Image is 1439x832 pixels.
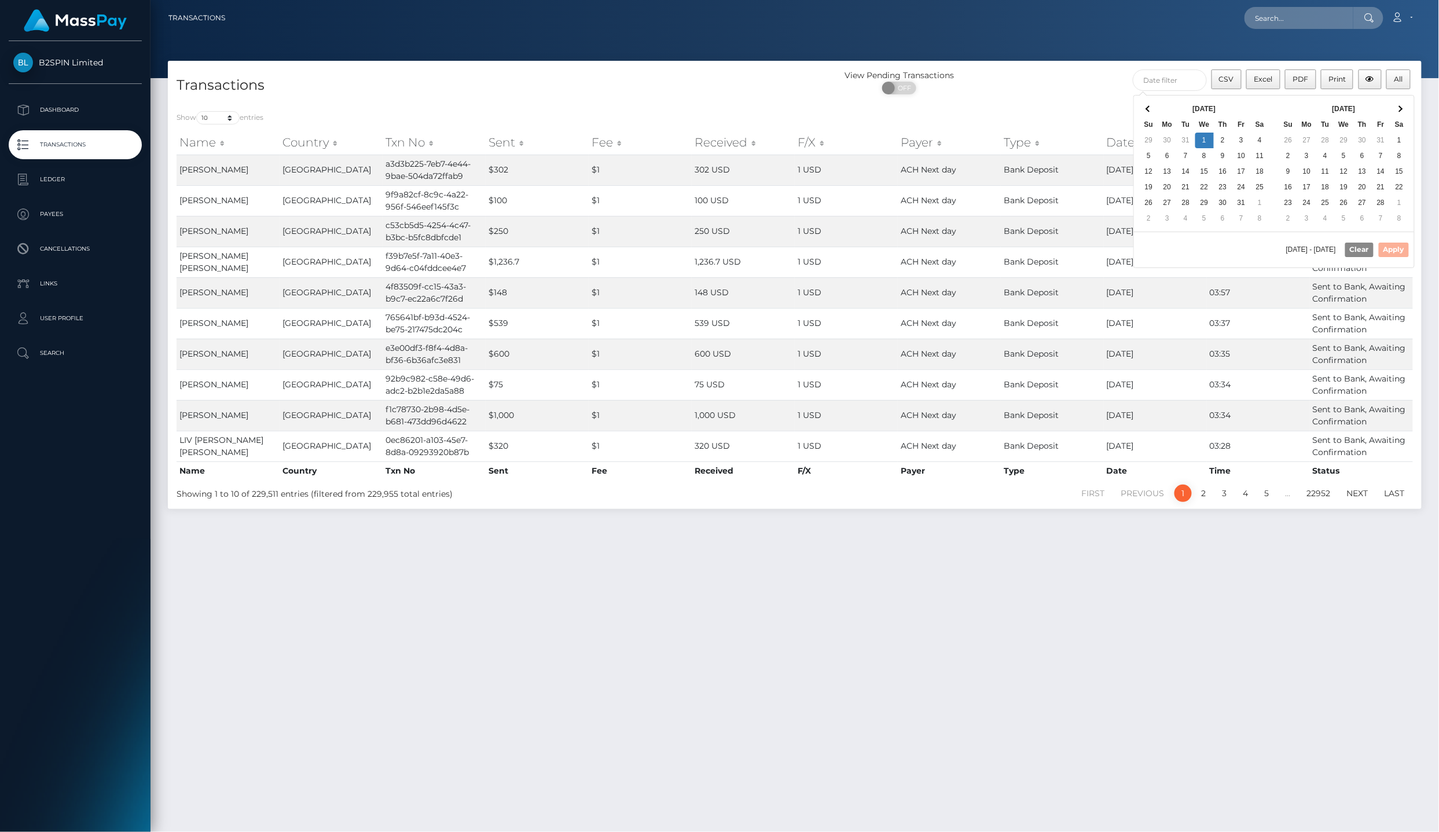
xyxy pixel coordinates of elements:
[486,431,589,461] td: $320
[486,461,589,480] th: Sent
[1316,164,1335,179] td: 11
[1158,179,1177,195] td: 20
[1310,461,1413,480] th: Status
[1316,133,1335,148] td: 28
[795,400,898,431] td: 1 USD
[9,165,142,194] a: Ledger
[486,277,589,308] td: $148
[1301,485,1337,502] a: 22952
[1207,369,1310,400] td: 03:34
[9,304,142,333] a: User Profile
[13,275,137,292] p: Links
[1177,179,1195,195] td: 21
[1140,179,1158,195] td: 19
[13,136,137,153] p: Transactions
[383,216,486,247] td: c53cb5d5-4254-4c47-b3bc-b5fc8dbfcde1
[1353,211,1372,226] td: 6
[692,339,795,369] td: 600 USD
[889,82,917,94] span: OFF
[383,400,486,431] td: f1c78730-2b98-4d5e-b681-473dd96d4622
[1001,369,1104,400] td: Bank Deposit
[1335,195,1353,211] td: 26
[1298,195,1316,211] td: 24
[1335,133,1353,148] td: 29
[1140,117,1158,133] th: Su
[383,461,486,480] th: Txn No
[1174,485,1192,502] a: 1
[1286,246,1341,253] span: [DATE] - [DATE]
[1104,247,1207,277] td: [DATE]
[1321,69,1354,89] button: Print
[179,435,263,457] span: LIV [PERSON_NAME] [PERSON_NAME]
[1372,211,1390,226] td: 7
[692,131,795,154] th: Received: activate to sort column ascending
[1245,7,1353,29] input: Search...
[1104,308,1207,339] td: [DATE]
[486,339,589,369] td: $600
[1251,179,1269,195] td: 25
[1246,69,1280,89] button: Excel
[179,410,248,420] span: [PERSON_NAME]
[1390,195,1409,211] td: 1
[1310,369,1413,400] td: Sent to Bank, Awaiting Confirmation
[589,155,692,185] td: $1
[1140,211,1158,226] td: 2
[1216,485,1234,502] a: 3
[177,75,786,96] h4: Transactions
[486,155,589,185] td: $302
[179,195,248,206] span: [PERSON_NAME]
[13,53,33,72] img: B2SPIN Limited
[1310,308,1413,339] td: Sent to Bank, Awaiting Confirmation
[1177,148,1195,164] td: 7
[177,483,682,500] div: Showing 1 to 10 of 229,511 entries (filtered from 229,955 total entries)
[1207,461,1310,480] th: Time
[1195,133,1214,148] td: 1
[1298,164,1316,179] td: 10
[1316,195,1335,211] td: 25
[1335,117,1353,133] th: We
[1316,211,1335,226] td: 4
[1345,243,1374,256] button: Clear
[1279,211,1298,226] td: 2
[1316,179,1335,195] td: 18
[1214,164,1232,179] td: 16
[177,461,280,480] th: Name
[1353,164,1372,179] td: 13
[1279,148,1298,164] td: 2
[179,287,248,298] span: [PERSON_NAME]
[898,461,1001,480] th: Payer
[1285,69,1316,89] button: PDF
[1195,179,1214,195] td: 22
[1310,400,1413,431] td: Sent to Bank, Awaiting Confirmation
[1353,133,1372,148] td: 30
[179,164,248,175] span: [PERSON_NAME]
[280,277,383,308] td: [GEOGRAPHIC_DATA]
[1104,400,1207,431] td: [DATE]
[901,226,956,236] span: ACH Next day
[280,400,383,431] td: [GEOGRAPHIC_DATA]
[1232,164,1251,179] td: 17
[1251,195,1269,211] td: 1
[179,251,248,273] span: [PERSON_NAME] [PERSON_NAME]
[1390,117,1409,133] th: Sa
[1232,148,1251,164] td: 10
[1310,339,1413,369] td: Sent to Bank, Awaiting Confirmation
[1335,211,1353,226] td: 5
[589,185,692,216] td: $1
[1390,211,1409,226] td: 8
[1394,75,1403,83] span: All
[486,247,589,277] td: $1,236.7
[1251,148,1269,164] td: 11
[1251,164,1269,179] td: 18
[1177,211,1195,226] td: 4
[13,310,137,327] p: User Profile
[589,277,692,308] td: $1
[795,155,898,185] td: 1 USD
[1177,133,1195,148] td: 31
[1279,195,1298,211] td: 23
[383,308,486,339] td: 765641bf-b93d-4524-be75-217475dc204c
[1328,75,1346,83] span: Print
[1386,69,1411,89] button: All
[589,247,692,277] td: $1
[1298,148,1316,164] td: 3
